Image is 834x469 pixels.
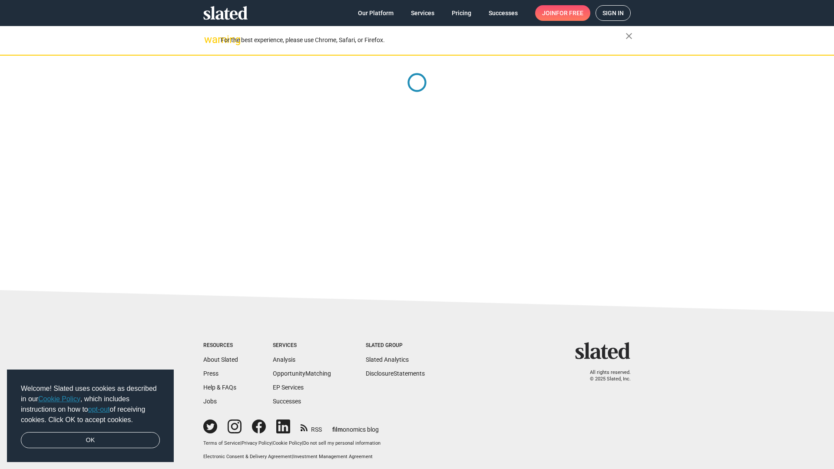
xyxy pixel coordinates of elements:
[7,370,174,462] div: cookieconsent
[301,420,322,434] a: RSS
[203,342,238,349] div: Resources
[203,398,217,405] a: Jobs
[273,440,302,446] a: Cookie Policy
[203,384,236,391] a: Help & FAQs
[221,34,625,46] div: For the best experience, please use Chrome, Safari, or Firefox.
[204,34,215,45] mat-icon: warning
[203,440,240,446] a: Terms of Service
[482,5,525,21] a: Successes
[535,5,590,21] a: Joinfor free
[273,384,304,391] a: EP Services
[273,370,331,377] a: OpportunityMatching
[542,5,583,21] span: Join
[203,356,238,363] a: About Slated
[404,5,441,21] a: Services
[366,370,425,377] a: DisclosureStatements
[452,5,471,21] span: Pricing
[273,342,331,349] div: Services
[581,370,631,382] p: All rights reserved. © 2025 Slated, Inc.
[88,406,110,413] a: opt-out
[203,370,218,377] a: Press
[489,5,518,21] span: Successes
[292,454,293,459] span: |
[332,426,343,433] span: film
[366,342,425,349] div: Slated Group
[303,440,381,447] button: Do not sell my personal information
[332,419,379,434] a: filmonomics blog
[358,5,394,21] span: Our Platform
[242,440,271,446] a: Privacy Policy
[366,356,409,363] a: Slated Analytics
[273,398,301,405] a: Successes
[351,5,400,21] a: Our Platform
[293,454,373,459] a: Investment Management Agreement
[271,440,273,446] span: |
[21,383,160,425] span: Welcome! Slated uses cookies as described in our , which includes instructions on how to of recei...
[624,31,634,41] mat-icon: close
[273,356,295,363] a: Analysis
[411,5,434,21] span: Services
[21,432,160,449] a: dismiss cookie message
[556,5,583,21] span: for free
[302,440,303,446] span: |
[602,6,624,20] span: Sign in
[38,395,80,403] a: Cookie Policy
[203,454,292,459] a: Electronic Consent & Delivery Agreement
[596,5,631,21] a: Sign in
[445,5,478,21] a: Pricing
[240,440,242,446] span: |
